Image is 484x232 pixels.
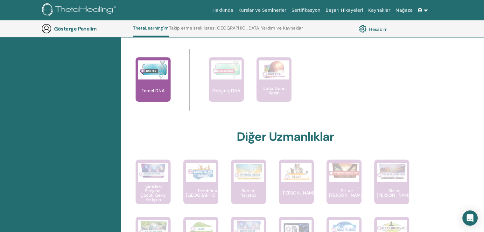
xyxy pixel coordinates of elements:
[169,25,192,36] a: Takip etme
[241,188,256,198] font: Sen ve Yaratıcı
[261,25,303,31] font: Yardım ve Kaynaklar
[215,25,261,36] a: [GEOGRAPHIC_DATA]
[329,163,359,178] img: Siz ve Önemli Diğeriniz
[231,160,266,217] a: Sen ve Yaratıcı Sen ve Yaratıcı
[256,57,291,114] a: Daha Derin Kazın Daha Derin Kazın
[215,25,261,31] font: [GEOGRAPHIC_DATA]
[261,25,303,36] a: Yardım ve Kaynaklar
[140,183,166,202] font: İçimdeki Sezgisel Çocuk Genç Yetişkin
[462,210,478,226] div: Open Intercom Messenger
[133,25,169,37] a: ThetaLearning'im
[193,25,215,36] a: İstek listesi
[212,8,233,13] font: Hakkında
[136,160,171,217] a: İçimdeki Sezgisel Çocuk Genç Yetişkin İçimdeki Sezgisel Çocuk Genç Yetişkin
[42,3,118,17] img: logo.png
[377,163,407,180] img: Siz ve Yakın Çevreniz
[326,8,363,13] font: Başarı Hikayeleri
[369,26,388,32] font: Hesabım
[374,160,409,217] a: Siz ve Yakın Çevreniz Siz ve [PERSON_NAME]
[393,4,415,16] a: Mağaza
[236,4,289,16] a: Kurslar ve Seminerler
[359,23,388,34] a: Hesabım
[136,57,171,114] a: Temel DNA Temel DNA
[259,60,289,79] img: Daha Derin Kazın
[186,188,231,198] font: Tezahür ve [GEOGRAPHIC_DATA]
[323,4,366,16] a: Başarı Hikayeleri
[133,25,169,31] font: ThetaLearning'im
[183,160,218,217] a: Tezahür ve Bolluk Tezahür ve [GEOGRAPHIC_DATA]
[142,88,165,93] font: Temel DNA
[281,190,317,196] font: [PERSON_NAME]
[54,25,96,32] font: Gösterge Panelim
[279,160,314,217] a: Hayvan Semineri [PERSON_NAME]
[138,60,168,79] img: Temel DNA
[291,8,320,13] font: Sertifikasyon
[368,8,390,13] font: Kaynaklar
[186,163,216,182] img: Tezahür ve Bolluk
[237,129,334,145] font: Diğer Uzmanlıklar
[169,25,192,31] font: Takip etme
[238,8,286,13] font: Kurslar ve Seminerler
[212,88,240,93] font: Gelişmiş DNA
[289,4,323,16] a: Sertifikasyon
[377,188,412,198] font: Siz ve [PERSON_NAME]
[329,188,365,198] font: Siz ve [PERSON_NAME]
[281,163,312,182] img: Hayvan Semineri
[193,25,215,31] font: İstek listesi
[395,8,412,13] font: Mağaza
[209,57,244,114] a: Gelişmiş DNA Gelişmiş DNA
[138,163,168,178] img: İçimdeki Sezgisel Çocuk Genç Yetişkin
[263,85,285,96] font: Daha Derin Kazın
[366,4,393,16] a: Kaynaklar
[326,160,361,217] a: Siz ve Önemli Diğeriniz Siz ve [PERSON_NAME]
[210,4,236,16] a: Hakkında
[211,60,242,79] img: Gelişmiş DNA
[359,23,367,34] img: cog.svg
[41,24,52,34] img: generic-user-icon.jpg
[234,163,264,180] img: Sen ve Yaratıcı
